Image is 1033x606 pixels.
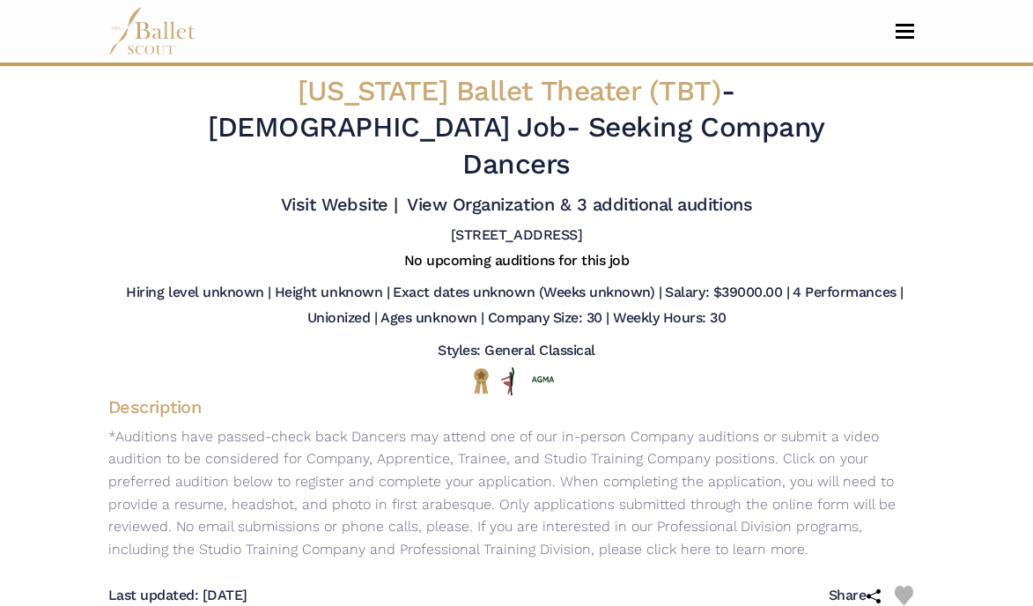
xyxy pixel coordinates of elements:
[665,284,789,302] h5: Salary: $39000.00 |
[178,73,854,182] h2: - - Seeking Company Dancers
[275,284,389,302] h5: Height unknown |
[895,586,914,605] img: Heart
[829,587,895,605] h5: Share
[488,309,609,328] h5: Company Size: 30 |
[404,252,630,270] h5: No upcoming auditions for this job
[407,194,752,215] a: View Organization & 3 additional auditions
[532,375,554,384] img: Union
[126,284,270,302] h5: Hiring level unknown |
[884,23,926,40] button: Toggle navigation
[307,309,378,328] h5: Unionized |
[793,284,903,302] h5: 4 Performances |
[298,74,721,107] span: [US_STATE] Ballet Theater (TBT)
[380,309,483,328] h5: Ages unknown |
[393,284,661,302] h5: Exact dates unknown (Weeks unknown) |
[108,587,247,605] h5: Last updated: [DATE]
[451,226,582,245] h5: [STREET_ADDRESS]
[208,110,565,144] span: [DEMOGRAPHIC_DATA] Job
[470,367,492,395] img: National
[501,367,514,395] img: All
[438,342,595,360] h5: Styles: General Classical
[94,395,940,418] h4: Description
[281,194,398,215] a: Visit Website |
[613,309,726,328] h5: Weekly Hours: 30
[94,425,940,561] p: *Auditions have passed-check back Dancers may attend one of our in-person Company auditions or su...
